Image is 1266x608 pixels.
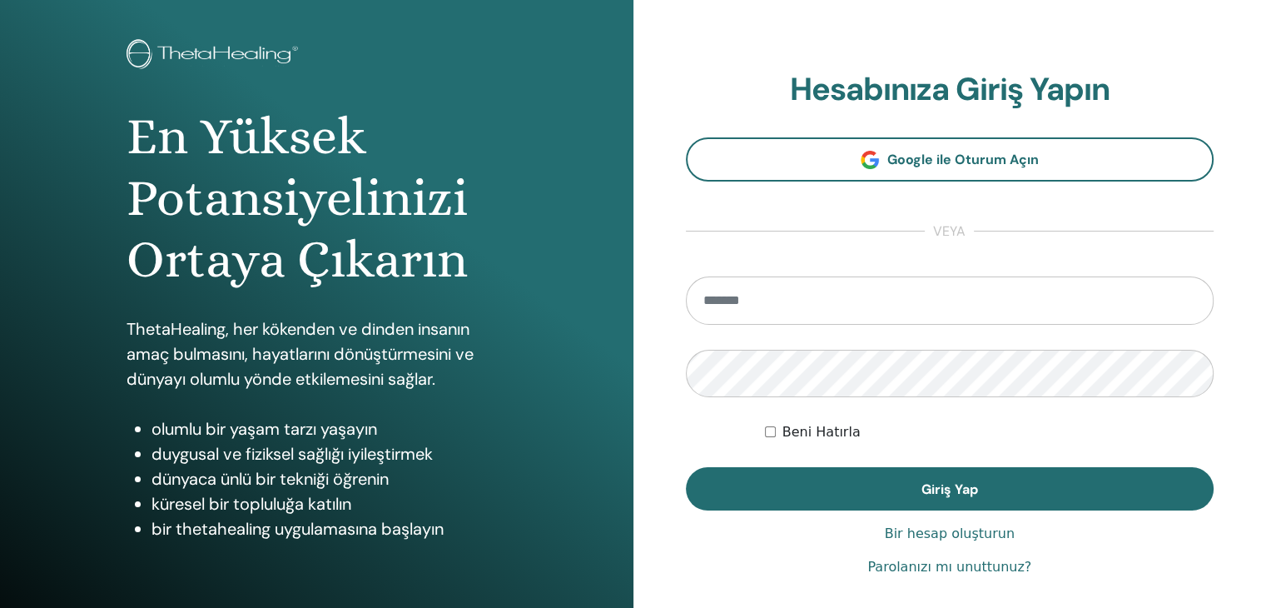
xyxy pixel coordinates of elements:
font: Parolanızı mı unuttunuz? [867,559,1031,575]
a: Bir hesap oluşturun [885,524,1015,544]
font: duygusal ve fiziksel sağlığı iyileştirmek [151,443,433,465]
a: Google ile Oturum Açın [686,137,1214,182]
div: Beni süresiz olarak veya manuel olarak çıkış yapana kadar kimlik doğrulamalı tut [765,422,1214,442]
font: En Yüksek Potansiyelinizi Ortaya Çıkarın [127,107,468,290]
a: Parolanızı mı unuttunuz? [867,557,1031,577]
font: Bir hesap oluşturun [885,526,1015,541]
font: dünyaca ünlü bir tekniği öğrenin [151,468,389,490]
font: küresel bir topluluğa katılın [151,493,351,515]
font: veya [933,222,966,240]
font: bir thetahealing uygulamasına başlayın [151,518,444,540]
font: olumlu bir yaşam tarzı yaşayın [151,418,377,440]
font: Giriş Yap [921,481,978,498]
font: Hesabınıza Giriş Yapın [790,68,1110,110]
font: ThetaHealing, her kökenden ve dinden insanın amaç bulmasını, hayatlarını dönüştürmesini ve dünyay... [127,318,474,390]
button: Giriş Yap [686,467,1214,511]
font: Beni Hatırla [782,424,861,440]
font: Google ile Oturum Açın [887,151,1039,168]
